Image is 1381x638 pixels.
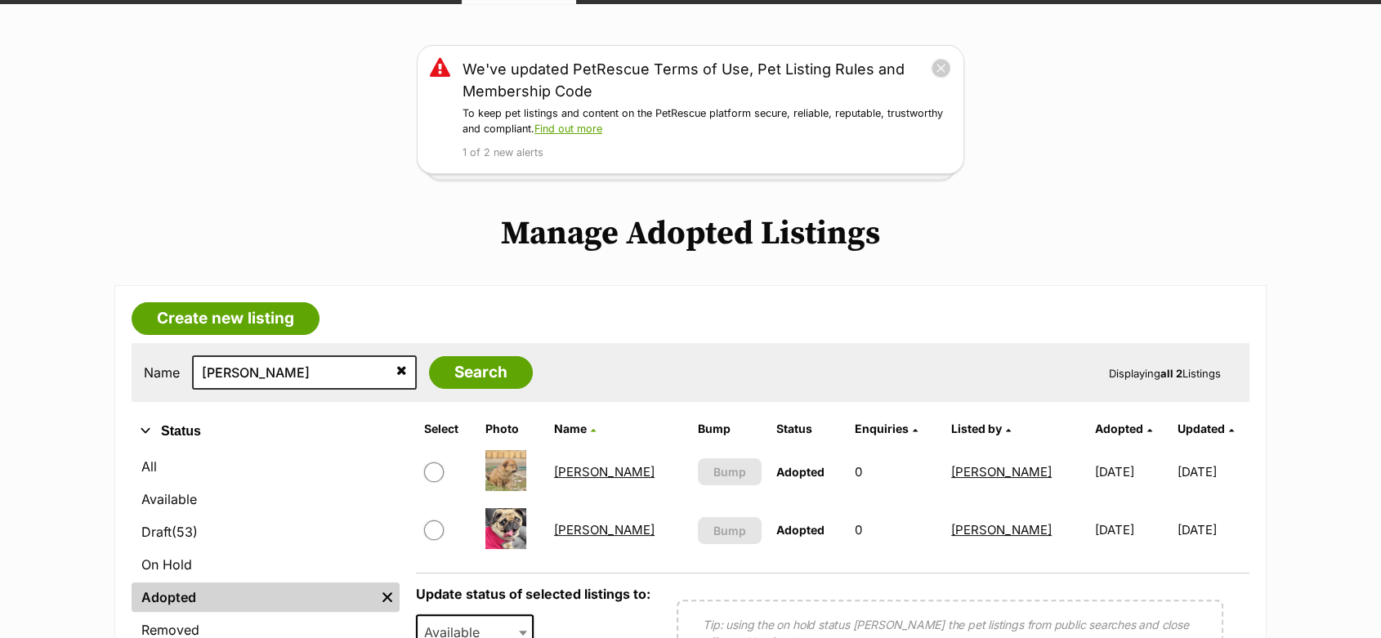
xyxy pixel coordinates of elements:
[1178,444,1248,500] td: [DATE]
[1094,422,1142,435] span: Adopted
[479,416,546,442] th: Photo
[698,517,762,544] button: Bump
[132,582,375,612] a: Adopted
[172,522,198,542] span: (53)
[1109,367,1221,380] span: Displaying Listings
[554,422,587,435] span: Name
[132,452,400,481] a: All
[698,458,762,485] button: Bump
[463,106,951,137] p: To keep pet listings and content on the PetRescue platform secure, reliable, reputable, trustwort...
[463,58,931,102] a: We've updated PetRescue Terms of Use, Pet Listing Rules and Membership Code
[951,422,1011,435] a: Listed by
[691,416,769,442] th: Bump
[855,422,918,435] a: Enquiries
[144,365,180,380] label: Name
[534,123,602,135] a: Find out more
[132,421,400,442] button: Status
[855,422,909,435] span: translation missing: en.admin.listings.index.attributes.enquiries
[429,356,533,389] input: Search
[951,522,1052,538] a: [PERSON_NAME]
[776,465,825,479] span: Adopted
[713,463,746,480] span: Bump
[713,522,746,539] span: Bump
[1088,502,1175,558] td: [DATE]
[418,416,476,442] th: Select
[951,464,1052,480] a: [PERSON_NAME]
[554,522,655,538] a: [PERSON_NAME]
[132,484,400,514] a: Available
[1178,502,1248,558] td: [DATE]
[485,450,526,491] img: Emily
[1178,422,1234,435] a: Updated
[848,502,943,558] td: 0
[1160,367,1182,380] strong: all 2
[931,58,951,78] button: close
[1178,422,1225,435] span: Updated
[375,582,400,612] a: Remove filter
[1094,422,1151,435] a: Adopted
[770,416,847,442] th: Status
[776,523,825,537] span: Adopted
[485,508,526,549] img: Emily
[554,464,655,480] a: [PERSON_NAME]
[463,145,951,161] p: 1 of 2 new alerts
[951,422,1002,435] span: Listed by
[132,302,320,335] a: Create new listing
[1088,444,1175,500] td: [DATE]
[554,422,596,435] a: Name
[416,586,650,602] label: Update status of selected listings to:
[132,517,400,547] a: Draft
[848,444,943,500] td: 0
[132,550,400,579] a: On Hold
